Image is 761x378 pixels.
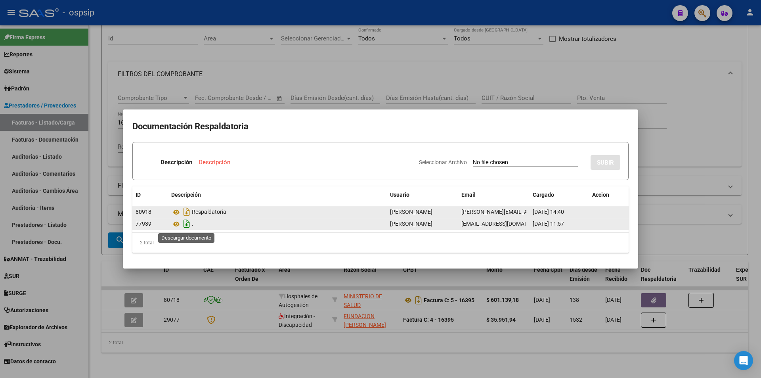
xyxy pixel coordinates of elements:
datatable-header-cell: Usuario [387,186,458,203]
div: Open Intercom Messenger [734,351,753,370]
datatable-header-cell: Cargado [530,186,589,203]
p: Descripción [161,158,192,167]
i: Descargar documento [182,217,192,230]
h2: Documentación Respaldatoria [132,119,629,134]
div: 2 total [132,233,629,253]
div: . [171,217,384,230]
datatable-header-cell: ID [132,186,168,203]
span: ID [136,192,141,198]
datatable-header-cell: Email [458,186,530,203]
span: Usuario [390,192,409,198]
span: 80918 [136,209,151,215]
span: Descripción [171,192,201,198]
span: Email [461,192,476,198]
span: SUBIR [597,159,614,166]
span: Accion [592,192,609,198]
span: 77939 [136,221,151,227]
span: [PERSON_NAME] [390,221,432,227]
button: SUBIR [591,155,620,170]
span: Seleccionar Archivo [419,159,467,165]
span: Cargado [533,192,554,198]
span: [PERSON_NAME] [390,209,432,215]
span: [PERSON_NAME][EMAIL_ADDRESS][DOMAIN_NAME] [461,209,592,215]
datatable-header-cell: Accion [589,186,629,203]
datatable-header-cell: Descripción [168,186,387,203]
span: [DATE] 14:40 [533,209,564,215]
span: [DATE] 11:57 [533,221,564,227]
span: [EMAIL_ADDRESS][DOMAIN_NAME] [461,221,549,227]
i: Descargar documento [182,205,192,218]
div: Respaldatoria [171,205,384,218]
